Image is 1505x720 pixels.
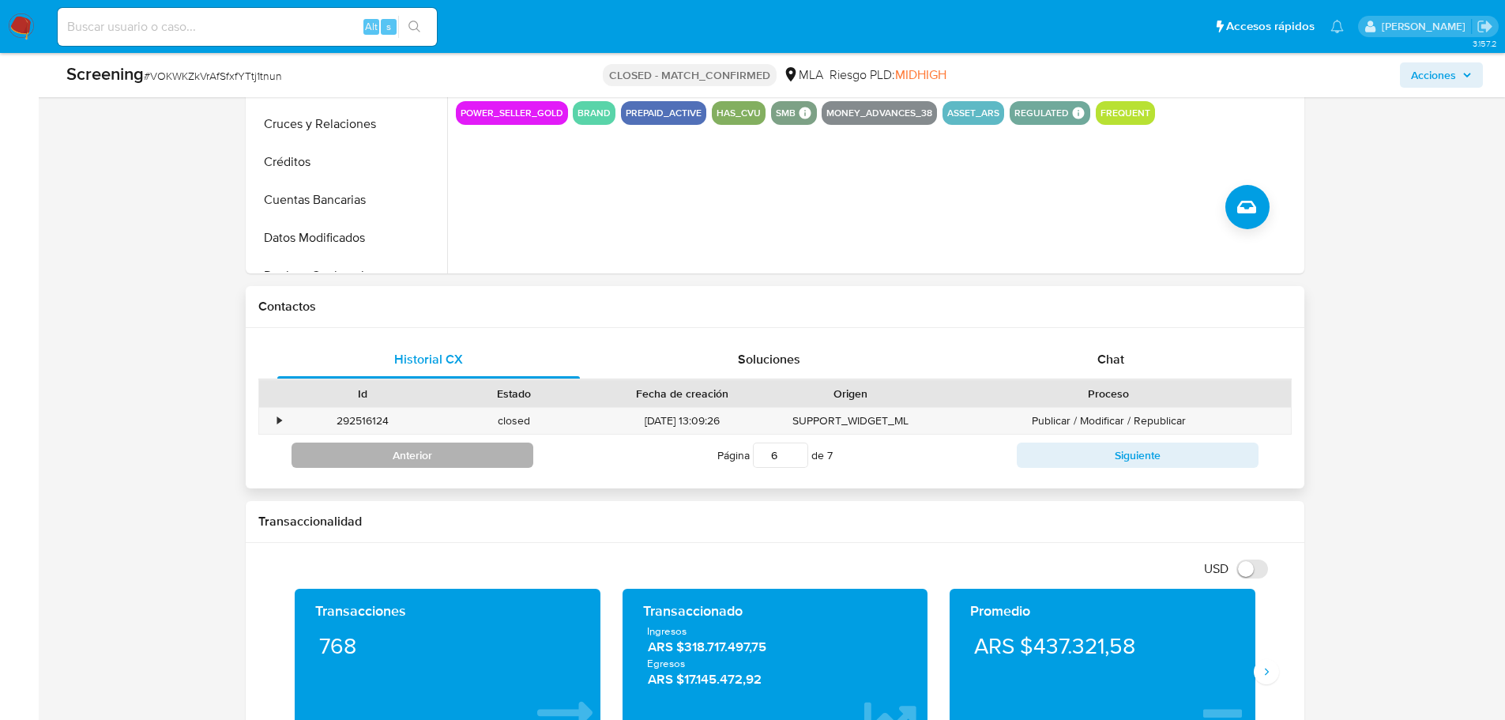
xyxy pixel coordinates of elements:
span: Historial CX [394,350,463,368]
button: search-icon [398,16,431,38]
span: s [386,19,391,34]
div: Proceso [938,386,1280,401]
button: Devices Geolocation [250,257,447,295]
h1: Transaccionalidad [258,514,1292,530]
div: Origen [785,386,915,401]
div: [DATE] 13:09:26 [590,408,774,434]
div: Fecha de creación [601,386,763,401]
div: Id [298,386,427,401]
p: nicolas.tyrkiel@mercadolibre.com [1382,19,1471,34]
div: SUPPORT_WIDGET_ML [774,408,926,434]
input: Buscar usuario o caso... [58,17,437,37]
span: Soluciones [738,350,800,368]
button: Anterior [292,443,533,468]
div: Publicar / Modificar / Republicar [927,408,1291,434]
a: Salir [1477,18,1493,35]
button: Datos Modificados [250,219,447,257]
p: CLOSED - MATCH_CONFIRMED [603,64,777,86]
span: Riesgo PLD: [830,66,946,84]
h1: Contactos [258,299,1292,315]
span: Accesos rápidos [1226,18,1315,35]
span: Acciones [1411,62,1456,88]
div: Estado [450,386,579,401]
span: Chat [1097,350,1124,368]
div: • [278,413,282,428]
div: closed [438,408,590,434]
span: 7 [827,447,833,463]
span: Alt [365,19,378,34]
a: Notificaciones [1330,20,1344,33]
span: Página de [717,443,833,468]
span: 3.157.2 [1473,37,1497,50]
button: Cruces y Relaciones [250,105,447,143]
span: MIDHIGH [895,66,946,84]
button: Acciones [1400,62,1483,88]
button: Créditos [250,143,447,181]
b: Screening [66,61,144,86]
span: # VOKWKZkVrAfSfxfYTtj1tnun [144,68,282,84]
div: MLA [783,66,823,84]
div: 292516124 [287,408,438,434]
button: Cuentas Bancarias [250,181,447,219]
button: Siguiente [1017,443,1259,468]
